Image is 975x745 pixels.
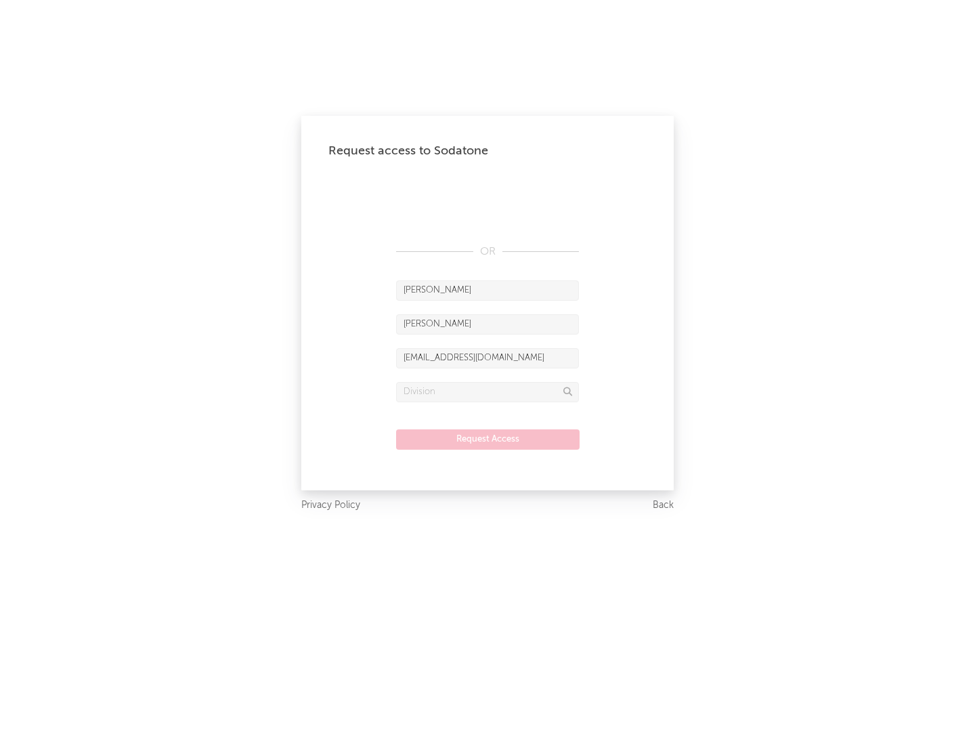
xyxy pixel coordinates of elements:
a: Privacy Policy [301,497,360,514]
input: First Name [396,280,579,301]
div: OR [396,244,579,260]
input: Division [396,382,579,402]
button: Request Access [396,429,580,450]
a: Back [653,497,674,514]
input: Last Name [396,314,579,335]
div: Request access to Sodatone [328,143,647,159]
input: Email [396,348,579,368]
